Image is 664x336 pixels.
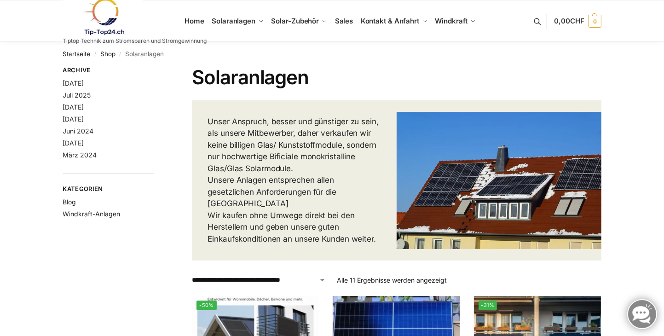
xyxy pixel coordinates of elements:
span: Kategorien [63,185,155,194]
span: / [91,51,100,58]
a: März 2024 [63,151,97,159]
img: Solar Dachanlage 6,5 KW [397,112,601,249]
a: Startseite [63,50,91,58]
p: Alle 11 Ergebnisse werden angezeigt [337,275,447,285]
span: Solar-Zubehör [271,17,319,25]
a: [DATE] [63,103,84,111]
a: Blog [63,198,76,206]
nav: Breadcrumb [63,42,601,66]
button: Close filters [154,66,160,76]
a: [DATE] [63,139,84,147]
a: Windkraft-Anlagen [63,210,121,218]
a: Kontakt & Anfahrt [357,0,431,42]
span: 0 [589,15,601,28]
span: / [115,51,125,58]
a: Solaranlagen [208,0,267,42]
a: [DATE] [63,115,84,123]
p: Unser Anspruch, besser und günstiger zu sein, als unsere Mitbewerber, daher verkaufen wir keine b... [208,116,381,245]
a: Windkraft [431,0,479,42]
select: Shop-Reihenfolge [192,275,325,285]
a: Shop [100,50,115,58]
a: Sales [331,0,357,42]
span: Kontakt & Anfahrt [361,17,419,25]
a: Solar-Zubehör [267,0,331,42]
span: CHF [570,17,584,25]
span: Solaranlagen [212,17,255,25]
a: 0,00CHF 0 [554,7,601,35]
a: Juli 2025 [63,91,91,99]
span: Sales [335,17,353,25]
span: Archive [63,66,155,75]
p: Tiptop Technik zum Stromsparen und Stromgewinnung [63,38,207,44]
a: [DATE] [63,79,84,87]
span: 0,00 [554,17,584,25]
span: Windkraft [435,17,468,25]
a: Juni 2024 [63,127,94,135]
h1: Solaranlagen [192,66,601,89]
